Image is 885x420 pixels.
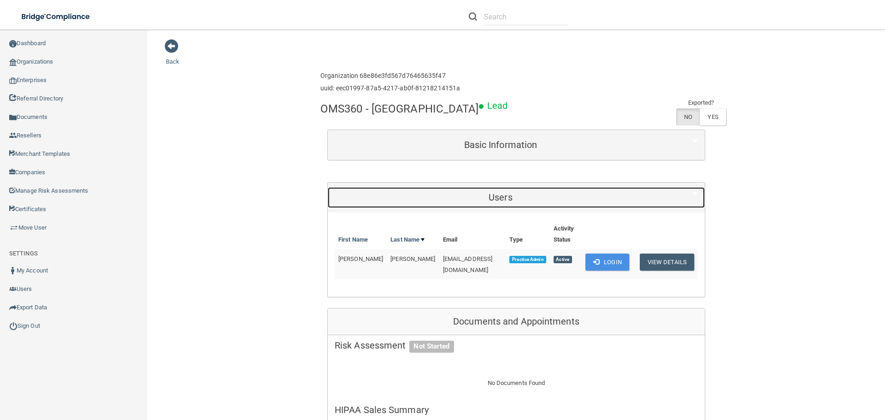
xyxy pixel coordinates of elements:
[390,255,435,262] span: [PERSON_NAME]
[9,77,17,84] img: enterprise.0d942306.png
[439,219,506,249] th: Email
[335,340,698,350] h5: Risk Assessment
[640,254,694,271] button: View Details
[338,234,368,245] a: First Name
[9,59,17,66] img: organization-icon.f8decf85.png
[390,234,425,245] a: Last Name
[550,219,582,249] th: Activity Status
[9,114,17,121] img: icon-documents.8dae5593.png
[335,187,698,208] a: Users
[335,140,667,150] h5: Basic Information
[9,267,17,274] img: ic_user_dark.df1a06c3.png
[9,285,17,293] img: icon-users.e205127d.png
[676,97,726,108] td: Exported?
[320,85,460,92] h6: uuid: eec01997-87a5-4217-ab0f-81218214151a
[554,256,572,263] span: Active
[443,255,493,273] span: [EMAIL_ADDRESS][DOMAIN_NAME]
[14,7,99,26] img: bridge_compliance_login_screen.278c3ca4.svg
[9,304,17,311] img: icon-export.b9366987.png
[509,256,546,263] span: Practice Admin
[484,8,568,25] input: Search
[700,108,726,125] label: YES
[506,219,549,249] th: Type
[676,108,700,125] label: NO
[9,223,18,232] img: briefcase.64adab9b.png
[469,12,477,21] img: ic-search.3b580494.png
[328,308,705,335] div: Documents and Appointments
[9,322,18,330] img: ic_power_dark.7ecde6b1.png
[409,341,454,353] span: Not Started
[320,103,479,115] h4: OMS360 - [GEOGRAPHIC_DATA]
[9,248,38,259] label: SETTINGS
[166,47,179,65] a: Back
[9,132,17,139] img: ic_reseller.de258add.png
[335,405,698,415] h5: HIPAA Sales Summary
[335,135,698,155] a: Basic Information
[487,97,507,114] p: Lead
[585,254,629,271] button: Login
[320,72,460,79] h6: Organization 68e86e3fd567d76465635f47
[328,367,705,400] div: No Documents Found
[9,40,17,47] img: ic_dashboard_dark.d01f4a41.png
[335,192,667,202] h5: Users
[338,255,383,262] span: [PERSON_NAME]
